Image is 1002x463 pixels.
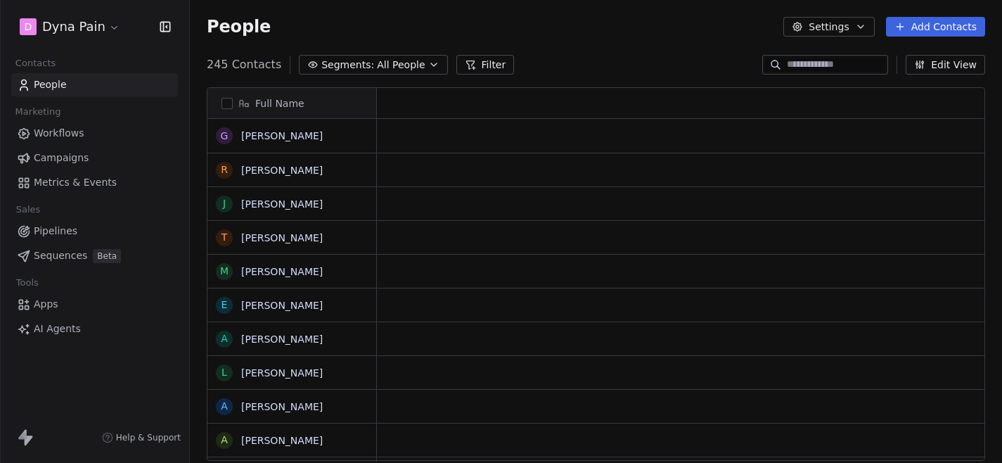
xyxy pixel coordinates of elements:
a: [PERSON_NAME] [241,198,323,210]
span: Tools [10,272,44,293]
a: SequencesBeta [11,244,178,267]
span: People [207,16,271,37]
span: Pipelines [34,224,77,239]
a: [PERSON_NAME] [241,334,323,345]
div: G [221,129,229,144]
span: Campaigns [34,151,89,165]
div: L [221,365,227,380]
a: [PERSON_NAME] [241,300,323,311]
span: D [25,20,32,34]
a: Workflows [11,122,178,145]
span: AI Agents [34,322,81,336]
div: A [221,331,228,346]
a: [PERSON_NAME] [241,367,323,379]
a: Apps [11,293,178,316]
button: Add Contacts [886,17,985,37]
span: Marketing [9,101,67,122]
button: Filter [456,55,515,75]
span: Metrics & Events [34,175,117,190]
span: People [34,77,67,92]
div: Full Name [207,88,376,118]
span: Sequences [34,248,87,263]
a: [PERSON_NAME] [241,165,323,176]
a: Pipelines [11,220,178,243]
span: All People [377,58,425,72]
a: [PERSON_NAME] [241,266,323,277]
span: Workflows [34,126,84,141]
button: Settings [783,17,874,37]
div: A [221,399,228,414]
span: Segments: [321,58,374,72]
a: People [11,73,178,96]
span: 245 Contacts [207,56,281,73]
div: grid [207,119,377,462]
a: [PERSON_NAME] [241,435,323,446]
a: Metrics & Events [11,171,178,194]
span: Apps [34,297,58,312]
span: Help & Support [116,432,181,443]
a: [PERSON_NAME] [241,401,323,412]
a: [PERSON_NAME] [241,130,323,141]
div: J [223,196,226,211]
span: Dyna Pain [42,18,105,36]
a: Help & Support [102,432,181,443]
div: M [220,264,229,279]
button: DDyna Pain [17,15,123,39]
a: Campaigns [11,146,178,170]
span: Contacts [9,53,62,74]
span: Full Name [255,96,304,110]
a: [PERSON_NAME] [241,232,323,243]
span: Sales [10,199,46,220]
a: AI Agents [11,317,178,341]
button: Edit View [906,55,985,75]
div: E [221,298,228,312]
div: R [221,163,228,177]
div: T [221,230,228,245]
span: Beta [93,249,121,263]
div: A [221,433,228,448]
